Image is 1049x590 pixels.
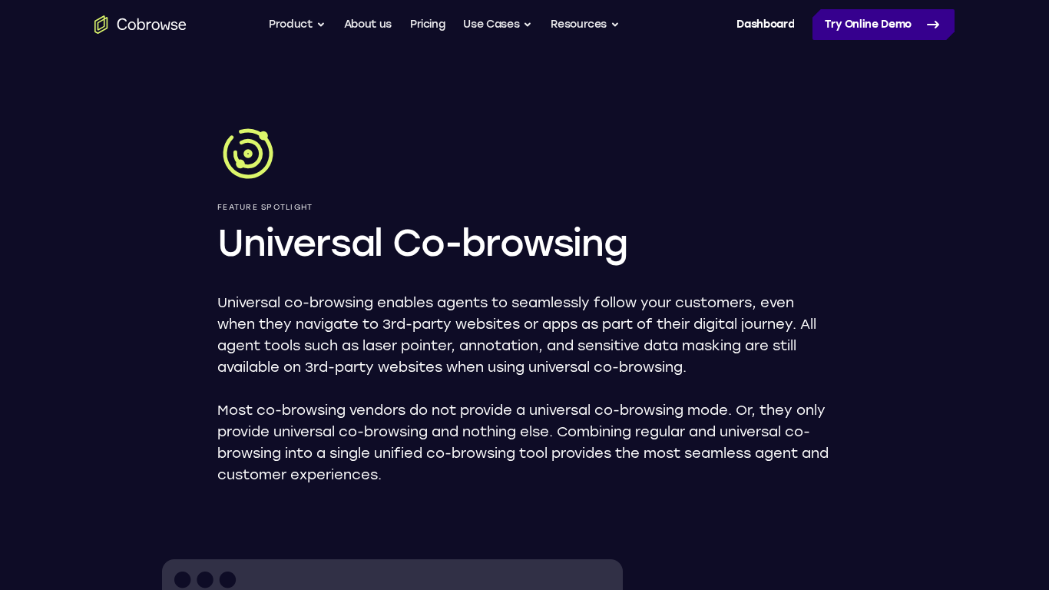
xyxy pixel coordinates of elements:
a: Pricing [410,9,445,40]
p: Universal co-browsing enables agents to seamlessly follow your customers, even when they navigate... [217,292,832,378]
p: Feature Spotlight [217,203,832,212]
a: Dashboard [736,9,794,40]
button: Product [269,9,326,40]
a: About us [344,9,392,40]
a: Try Online Demo [812,9,955,40]
h1: Universal Co-browsing [217,218,832,267]
a: Go to the home page [94,15,187,34]
p: Most co-browsing vendors do not provide a universal co-browsing mode. Or, they only provide unive... [217,399,832,486]
button: Use Cases [463,9,532,40]
button: Resources [551,9,620,40]
img: Universal Co-browsing [217,123,279,184]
